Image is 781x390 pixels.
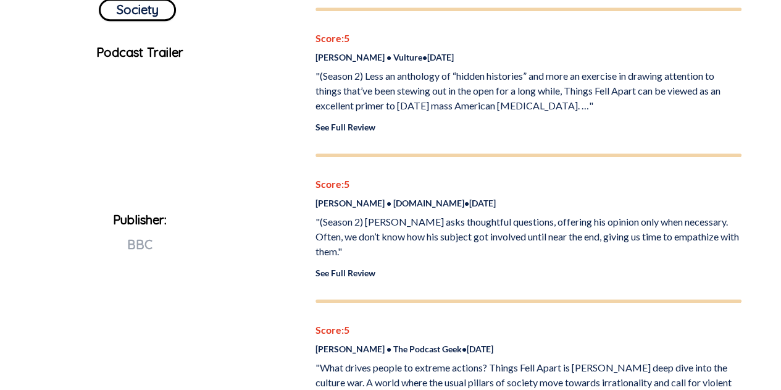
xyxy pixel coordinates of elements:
[315,31,741,46] p: Score: 5
[315,342,741,355] p: [PERSON_NAME] • The Podcast Geek • [DATE]
[315,69,741,113] p: "(Season 2) Less an anthology of “hidden histories” and more an exercise in drawing attention to ...
[315,122,375,132] a: See Full Review
[10,43,270,62] p: Podcast Trailer
[315,197,741,210] p: [PERSON_NAME] • [DOMAIN_NAME] • [DATE]
[315,268,375,278] a: See Full Review
[10,208,270,297] p: Publisher:
[315,177,741,192] p: Score: 5
[127,237,152,252] span: BBC
[315,51,741,64] p: [PERSON_NAME] • Vulture • [DATE]
[315,214,741,259] p: "(Season 2) [PERSON_NAME] asks thoughtful questions, offering his opinion only when necessary. Of...
[315,323,741,337] p: Score: 5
